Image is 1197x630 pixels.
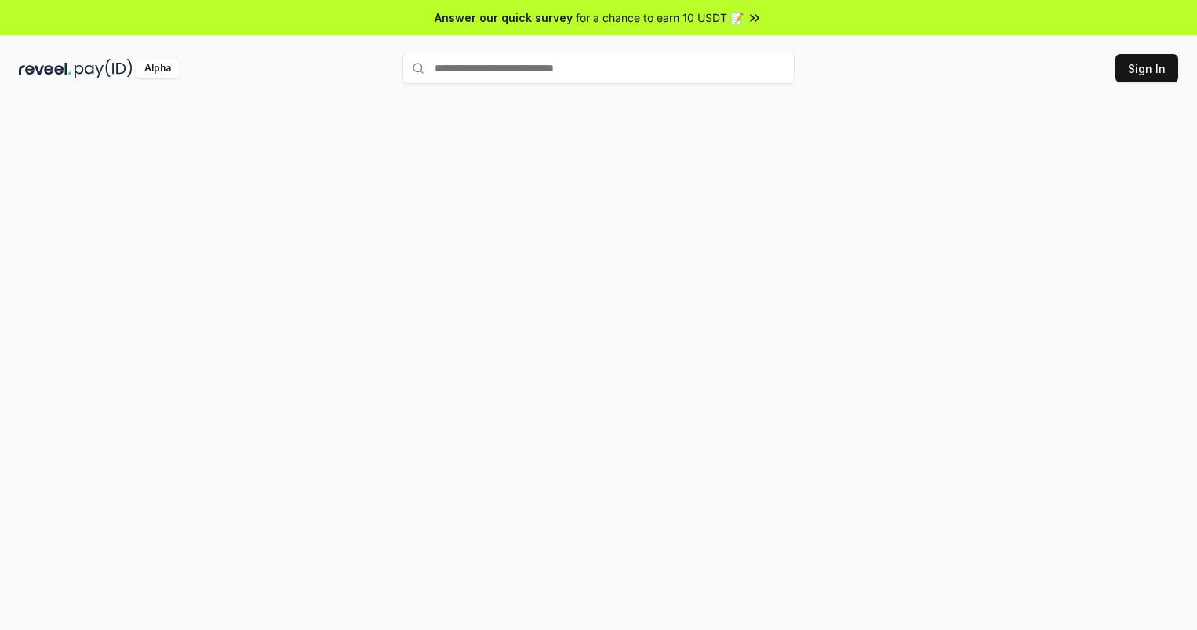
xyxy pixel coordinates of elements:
span: for a chance to earn 10 USDT 📝 [576,9,744,26]
span: Answer our quick survey [435,9,573,26]
button: Sign In [1115,54,1178,82]
img: reveel_dark [19,59,71,78]
img: pay_id [75,59,133,78]
div: Alpha [136,59,180,78]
